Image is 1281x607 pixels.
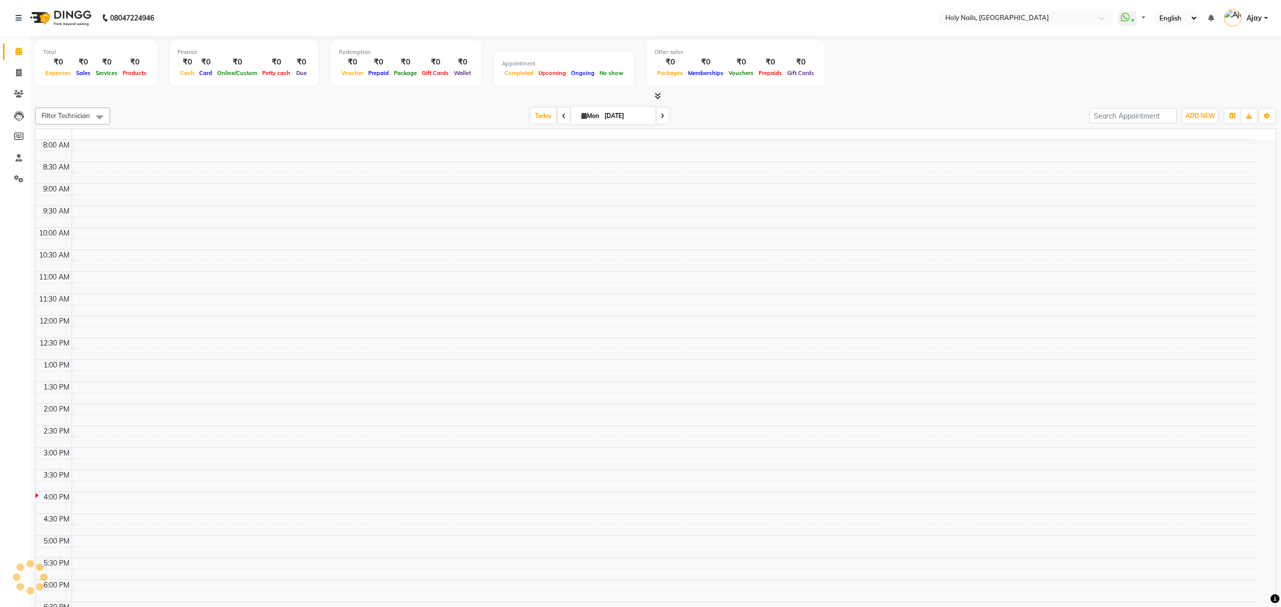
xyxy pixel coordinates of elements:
[294,69,309,76] span: Due
[391,69,419,76] span: Package
[38,338,72,348] div: 12:30 PM
[655,56,686,68] div: ₹0
[43,69,74,76] span: Expenses
[502,69,536,76] span: Completed
[42,492,72,502] div: 4:00 PM
[197,56,215,68] div: ₹0
[655,69,686,76] span: Packages
[42,580,72,590] div: 6:00 PM
[42,111,90,119] span: Filter Technician
[419,69,451,76] span: Gift Cards
[339,56,366,68] div: ₹0
[178,56,197,68] div: ₹0
[42,404,72,414] div: 2:00 PM
[37,272,72,282] div: 11:00 AM
[74,56,93,68] div: ₹0
[215,69,260,76] span: Online/Custom
[726,69,756,76] span: Vouchers
[1224,9,1241,26] img: Ajay
[38,316,72,326] div: 12:00 PM
[42,536,72,546] div: 5:00 PM
[451,56,473,68] div: ₹0
[366,69,391,76] span: Prepaid
[1183,109,1217,123] button: ADD NEW
[597,69,626,76] span: No show
[42,558,72,568] div: 5:30 PM
[120,56,149,68] div: ₹0
[293,56,310,68] div: ₹0
[686,69,726,76] span: Memberships
[686,56,726,68] div: ₹0
[178,69,197,76] span: Cash
[260,56,293,68] div: ₹0
[42,360,72,370] div: 1:00 PM
[26,4,94,32] img: logo
[42,426,72,436] div: 2:30 PM
[93,56,120,68] div: ₹0
[41,184,72,194] div: 9:00 AM
[391,56,419,68] div: ₹0
[93,69,120,76] span: Services
[579,112,601,119] span: Mon
[451,69,473,76] span: Wallet
[502,59,626,68] div: Appointment
[43,48,149,56] div: Total
[756,69,785,76] span: Prepaids
[419,56,451,68] div: ₹0
[1246,13,1262,23] span: Ajay
[43,56,74,68] div: ₹0
[110,4,154,32] b: 08047224946
[41,140,72,150] div: 8:00 AM
[1185,112,1215,119] span: ADD NEW
[601,108,652,123] input: 2025-09-01
[215,56,260,68] div: ₹0
[536,69,568,76] span: Upcoming
[37,294,72,304] div: 11:30 AM
[41,162,72,172] div: 8:30 AM
[568,69,597,76] span: Ongoing
[41,206,72,216] div: 9:30 AM
[785,56,817,68] div: ₹0
[756,56,785,68] div: ₹0
[37,228,72,238] div: 10:00 AM
[366,56,391,68] div: ₹0
[1089,108,1177,123] input: Search Appointment
[339,48,473,56] div: Redemption
[260,69,293,76] span: Petty cash
[74,69,93,76] span: Sales
[197,69,215,76] span: Card
[37,250,72,260] div: 10:30 AM
[178,48,310,56] div: Finance
[42,382,72,392] div: 1:30 PM
[42,448,72,458] div: 3:00 PM
[339,69,366,76] span: Voucher
[120,69,149,76] span: Products
[726,56,756,68] div: ₹0
[655,48,817,56] div: Other sales
[785,69,817,76] span: Gift Cards
[531,108,556,123] span: Today
[42,514,72,524] div: 4:30 PM
[42,470,72,480] div: 3:30 PM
